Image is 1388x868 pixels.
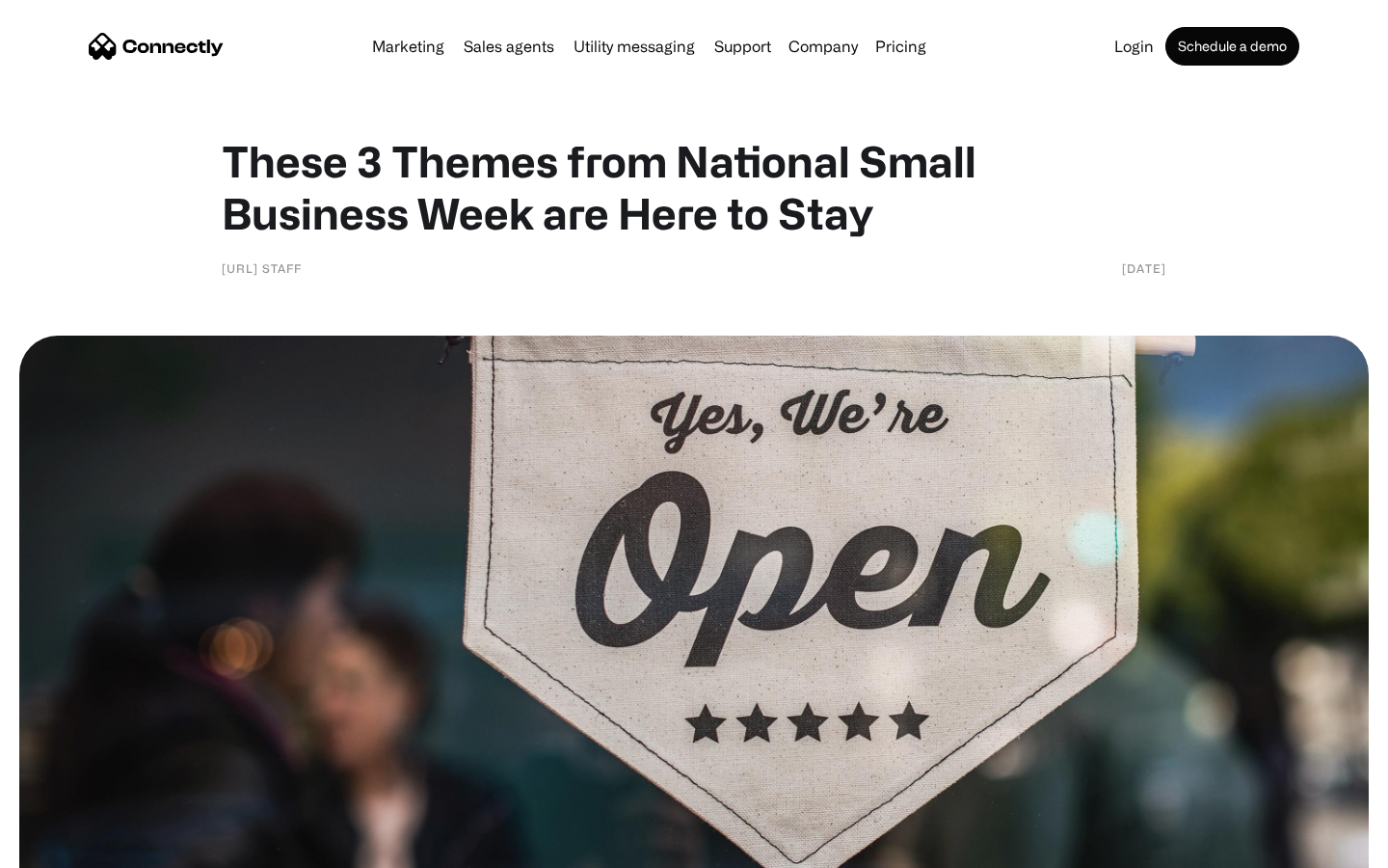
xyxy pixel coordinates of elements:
[456,39,562,54] a: Sales agents
[867,39,934,54] a: Pricing
[19,834,116,861] aside: Language selected: English
[566,39,703,54] a: Utility messaging
[788,33,858,60] div: Company
[1122,258,1166,278] div: [DATE]
[222,135,1166,239] h1: These 3 Themes from National Small Business Week are Here to Stay
[707,39,779,54] a: Support
[364,39,452,54] a: Marketing
[39,834,116,861] ul: Language list
[1107,39,1161,54] a: Login
[1165,27,1299,66] a: Schedule a demo
[222,258,302,278] div: [URL] Staff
